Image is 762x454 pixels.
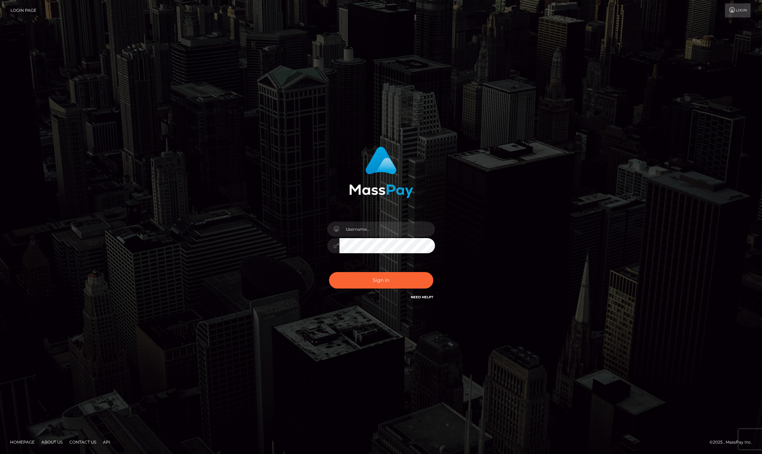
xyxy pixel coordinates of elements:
a: About Us [39,437,65,447]
a: Login [725,3,751,17]
a: Homepage [7,437,37,447]
a: Contact Us [67,437,99,447]
button: Sign in [329,272,433,289]
input: Username... [339,222,435,237]
a: API [100,437,113,447]
img: MassPay Login [349,147,413,198]
div: © 2025 , MassPay Inc. [710,439,757,446]
a: Login Page [10,3,36,17]
a: Need Help? [411,295,433,299]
